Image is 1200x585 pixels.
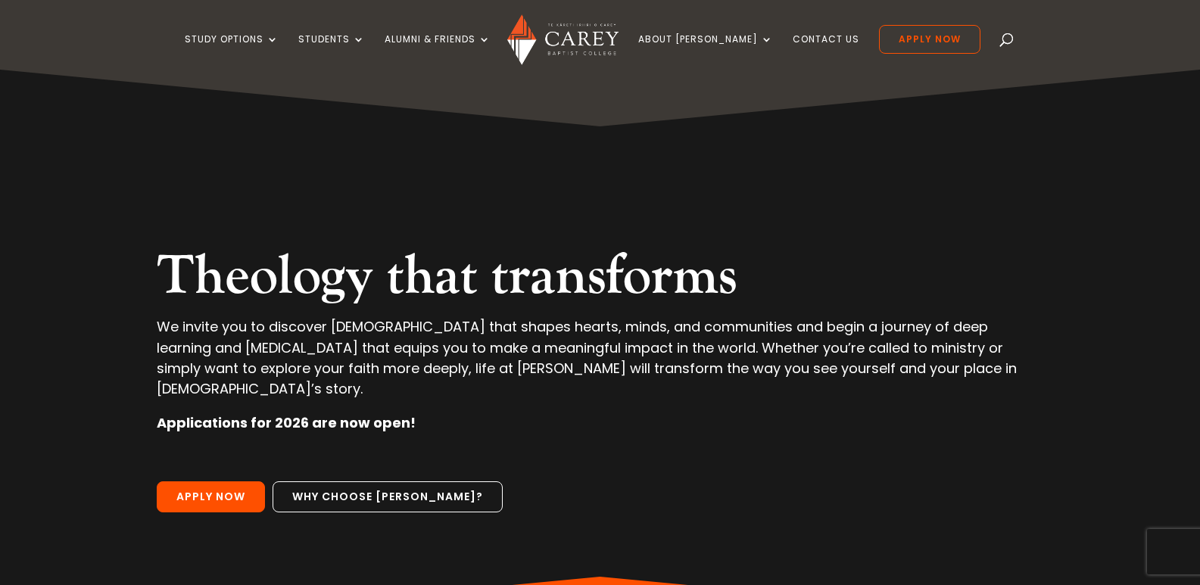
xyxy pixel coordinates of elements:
a: Study Options [185,34,279,70]
a: About [PERSON_NAME] [638,34,773,70]
a: Why choose [PERSON_NAME]? [273,481,503,513]
a: Apply Now [879,25,980,54]
h2: Theology that transforms [157,244,1044,316]
strong: Applications for 2026 are now open! [157,413,416,432]
a: Contact Us [793,34,859,70]
p: We invite you to discover [DEMOGRAPHIC_DATA] that shapes hearts, minds, and communities and begin... [157,316,1044,412]
a: Apply Now [157,481,265,513]
a: Students [298,34,365,70]
img: Carey Baptist College [507,14,619,65]
a: Alumni & Friends [385,34,491,70]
